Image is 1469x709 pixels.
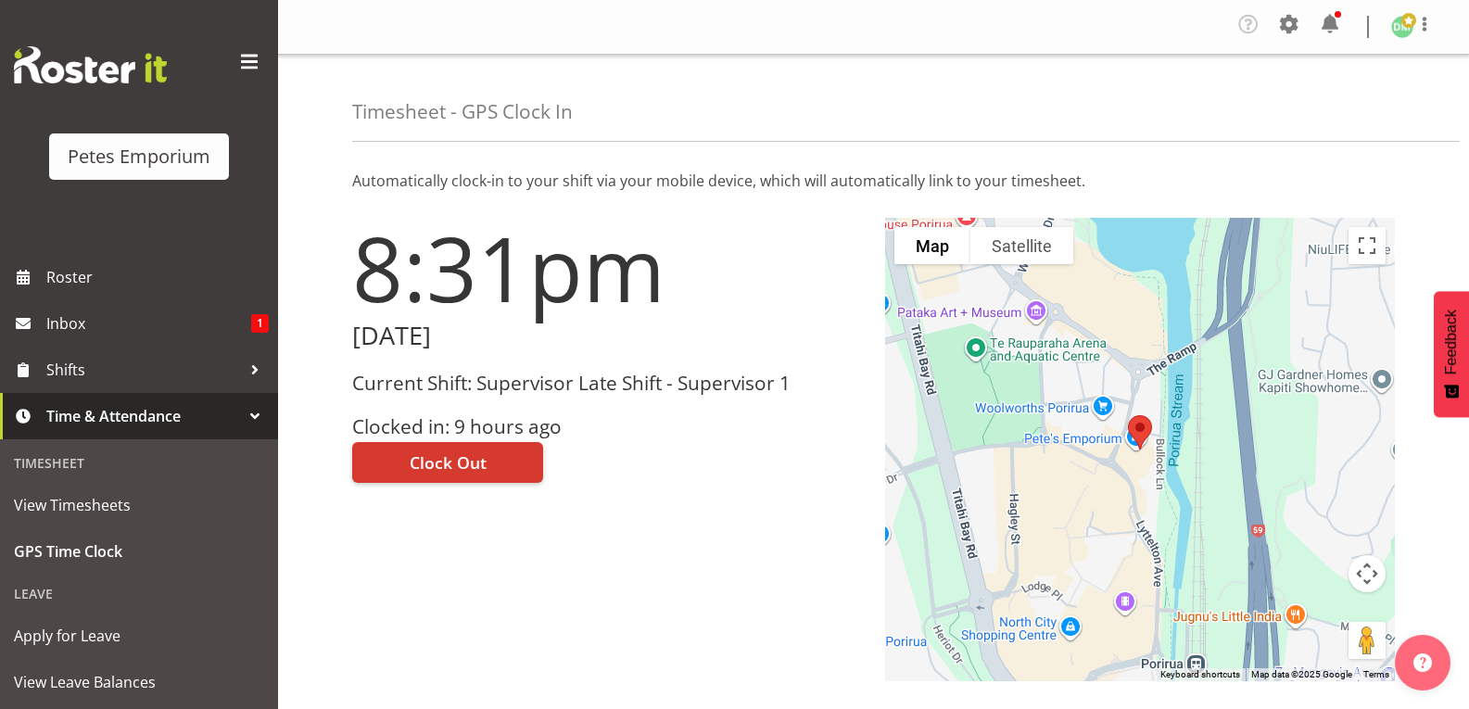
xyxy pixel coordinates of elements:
[352,416,863,437] h3: Clocked in: 9 hours ago
[1349,227,1386,264] button: Toggle fullscreen view
[1363,669,1389,679] a: Terms (opens in new tab)
[890,657,951,681] img: Google
[14,538,264,565] span: GPS Time Clock
[970,227,1073,264] button: Show satellite imagery
[5,613,273,659] a: Apply for Leave
[5,482,273,528] a: View Timesheets
[1349,622,1386,659] button: Drag Pegman onto the map to open Street View
[352,218,863,318] h1: 8:31pm
[1413,653,1432,672] img: help-xxl-2.png
[1391,16,1413,38] img: david-mcauley697.jpg
[352,101,573,122] h4: Timesheet - GPS Clock In
[46,310,251,337] span: Inbox
[46,402,241,430] span: Time & Attendance
[352,170,1395,192] p: Automatically clock-in to your shift via your mobile device, which will automatically link to you...
[1434,291,1469,417] button: Feedback - Show survey
[894,227,970,264] button: Show street map
[1443,310,1460,374] span: Feedback
[1251,669,1352,679] span: Map data ©2025 Google
[1349,555,1386,592] button: Map camera controls
[14,46,167,83] img: Rosterit website logo
[5,444,273,482] div: Timesheet
[5,528,273,575] a: GPS Time Clock
[890,657,951,681] a: Open this area in Google Maps (opens a new window)
[1160,668,1240,681] button: Keyboard shortcuts
[352,322,863,350] h2: [DATE]
[14,622,264,650] span: Apply for Leave
[410,450,487,475] span: Clock Out
[46,356,241,384] span: Shifts
[46,263,269,291] span: Roster
[251,314,269,333] span: 1
[68,143,210,171] div: Petes Emporium
[14,668,264,696] span: View Leave Balances
[5,575,273,613] div: Leave
[352,442,543,483] button: Clock Out
[352,373,863,394] h3: Current Shift: Supervisor Late Shift - Supervisor 1
[14,491,264,519] span: View Timesheets
[5,659,273,705] a: View Leave Balances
